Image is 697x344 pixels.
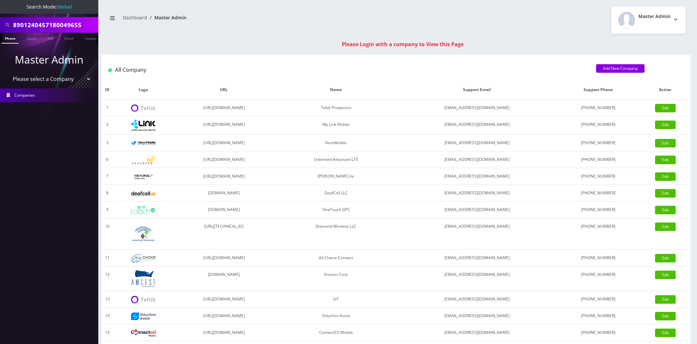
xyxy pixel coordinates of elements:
a: Dashboard [123,14,147,21]
td: [EMAIL_ADDRESS][DOMAIN_NAME] [397,201,556,218]
img: My Link Mobile [131,120,156,131]
td: [PHONE_NUMBER] [556,135,640,151]
td: [PHONE_NUMBER] [556,266,640,291]
td: [PHONE_NUMBER] [556,324,640,341]
a: Edit [655,172,676,181]
td: [URL][DOMAIN_NAME] [173,324,275,341]
a: Edit [655,222,676,231]
td: [URL][DOMAIN_NAME] [173,291,275,308]
span: Companies [14,92,35,98]
th: URL [173,80,275,100]
nav: breadcrumb [106,11,391,29]
td: Unlimited Advanced LTE [275,151,397,168]
td: [PHONE_NUMBER] [556,308,640,324]
div: Please Login with a company to View this Page [108,40,697,48]
th: Support Email [397,80,556,100]
td: DeafCell LLC [275,185,397,201]
th: Support Phone [556,80,640,100]
strong: Global [57,4,72,10]
th: Action [640,80,690,100]
td: Teltik Production [275,100,397,116]
a: Edit [655,312,676,320]
img: IoT [131,296,156,303]
a: Name [23,33,40,43]
td: Diamond Wireless LLC [275,218,397,250]
td: [URL][DOMAIN_NAME] [173,168,275,185]
td: Shluchim Assist [275,308,397,324]
td: 9 [102,201,113,218]
img: All Choice Connect [131,254,156,263]
img: OneTouch GPS [131,206,156,214]
img: DeafCell LLC [131,191,156,196]
td: [EMAIL_ADDRESS][DOMAIN_NAME] [397,250,556,266]
img: Teltik Production [131,105,156,112]
a: Edit [655,104,676,112]
td: [URL][DOMAIN_NAME] [173,151,275,168]
td: [PHONE_NUMBER] [556,185,640,201]
td: [DOMAIN_NAME] [173,185,275,201]
td: [PHONE_NUMBER] [556,291,640,308]
td: VennMobile [275,135,397,151]
td: Amcest Corp [275,266,397,291]
td: 1 [102,100,113,116]
input: Search All Companies [13,19,97,31]
a: Email [61,33,77,43]
td: [EMAIL_ADDRESS][DOMAIN_NAME] [397,291,556,308]
img: All Company [108,68,112,72]
a: Edit [655,189,676,198]
td: 12 [102,266,113,291]
a: Edit [655,295,676,304]
td: [EMAIL_ADDRESS][DOMAIN_NAME] [397,185,556,201]
td: [EMAIL_ADDRESS][DOMAIN_NAME] [397,168,556,185]
td: [DOMAIN_NAME] [173,201,275,218]
a: Edit [655,254,676,262]
th: Logo [113,80,173,100]
td: [PERSON_NAME] Inc [275,168,397,185]
button: Master Admin [611,7,686,34]
a: Edit [655,329,676,337]
a: Company [82,33,104,43]
a: Phone [2,33,19,44]
td: [URL][TECHNICAL_ID] [173,218,275,250]
td: [PHONE_NUMBER] [556,250,640,266]
td: [EMAIL_ADDRESS][DOMAIN_NAME] [397,151,556,168]
img: Rexing Inc [131,174,156,180]
img: ConnectED Mobile [131,329,156,336]
td: [EMAIL_ADDRESS][DOMAIN_NAME] [397,266,556,291]
td: [PHONE_NUMBER] [556,151,640,168]
a: SIM [44,33,57,43]
td: [PHONE_NUMBER] [556,201,640,218]
img: Diamond Wireless LLC [131,221,156,246]
td: 11 [102,250,113,266]
td: [URL][DOMAIN_NAME] [173,116,275,135]
td: [PHONE_NUMBER] [556,100,640,116]
td: [EMAIL_ADDRESS][DOMAIN_NAME] [397,218,556,250]
td: [URL][DOMAIN_NAME] [173,135,275,151]
span: Search Mode: [27,4,72,10]
td: OneTouch GPS [275,201,397,218]
td: 3 [102,135,113,151]
td: [PHONE_NUMBER] [556,218,640,250]
a: Edit [655,206,676,214]
td: 7 [102,168,113,185]
td: ConnectED Mobile [275,324,397,341]
a: Edit [655,121,676,129]
td: [EMAIL_ADDRESS][DOMAIN_NAME] [397,135,556,151]
td: 15 [102,324,113,341]
td: All Choice Connect [275,250,397,266]
img: Unlimited Advanced LTE [131,156,156,164]
td: [EMAIL_ADDRESS][DOMAIN_NAME] [397,116,556,135]
h2: Master Admin [638,14,670,19]
th: ID [102,80,113,100]
td: [PHONE_NUMBER] [556,168,640,185]
td: 13 [102,291,113,308]
td: [DOMAIN_NAME] [173,266,275,291]
td: IoT [275,291,397,308]
td: [PHONE_NUMBER] [556,116,640,135]
td: 2 [102,116,113,135]
td: [URL][DOMAIN_NAME] [173,250,275,266]
img: Shluchim Assist [131,313,156,320]
td: [EMAIL_ADDRESS][DOMAIN_NAME] [397,308,556,324]
a: Add New Company [596,64,645,73]
img: VennMobile [131,141,156,145]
